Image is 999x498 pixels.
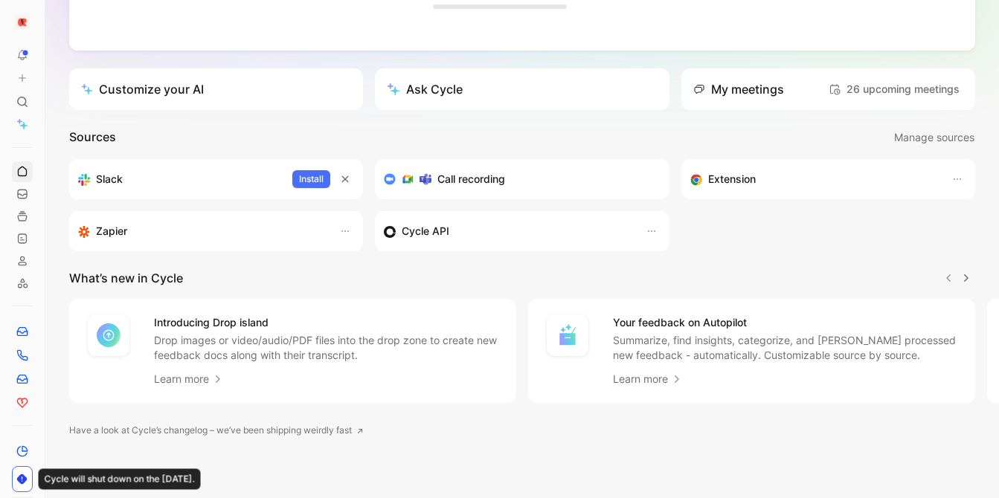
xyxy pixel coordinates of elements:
[69,423,364,438] a: Have a look at Cycle’s changelog – we’ve been shipping weirdly fast
[690,170,937,188] div: Capture feedback from anywhere on the web
[154,314,498,332] h4: Introducing Drop island
[893,128,975,147] button: Manage sources
[387,80,463,98] div: Ask Cycle
[384,170,648,188] div: Record & transcribe meetings from Zoom, Meet & Teams.
[292,170,330,188] button: Install
[613,333,957,363] p: Summarize, find insights, categorize, and [PERSON_NAME] processed new feedback - automatically. C...
[15,15,30,30] img: OurRitual
[69,68,363,110] a: Customize your AI
[69,128,116,147] h2: Sources
[12,12,33,33] button: OurRitual
[299,172,324,187] span: Install
[613,314,957,332] h4: Your feedback on Autopilot
[78,170,280,188] div: Sync your customers, send feedback and get updates in Slack
[708,170,756,188] h3: Extension
[96,222,127,240] h3: Zapier
[154,370,224,388] a: Learn more
[154,333,498,363] p: Drop images or video/audio/PDF files into the drop zone to create new feedback docs along with th...
[69,269,183,287] h2: What’s new in Cycle
[375,68,669,110] button: Ask Cycle
[96,170,123,188] h3: Slack
[613,370,683,388] a: Learn more
[693,80,784,98] div: My meetings
[384,222,630,240] div: Sync customers & send feedback from custom sources. Get inspired by our favorite use case
[825,77,963,101] button: 26 upcoming meetings
[78,222,324,240] div: Capture feedback from thousands of sources with Zapier (survey results, recordings, sheets, etc).
[402,222,449,240] h3: Cycle API
[829,80,960,98] span: 26 upcoming meetings
[81,80,204,98] div: Customize your AI
[39,469,201,490] div: Cycle will shut down on the [DATE].
[437,170,505,188] h3: Call recording
[894,129,974,146] span: Manage sources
